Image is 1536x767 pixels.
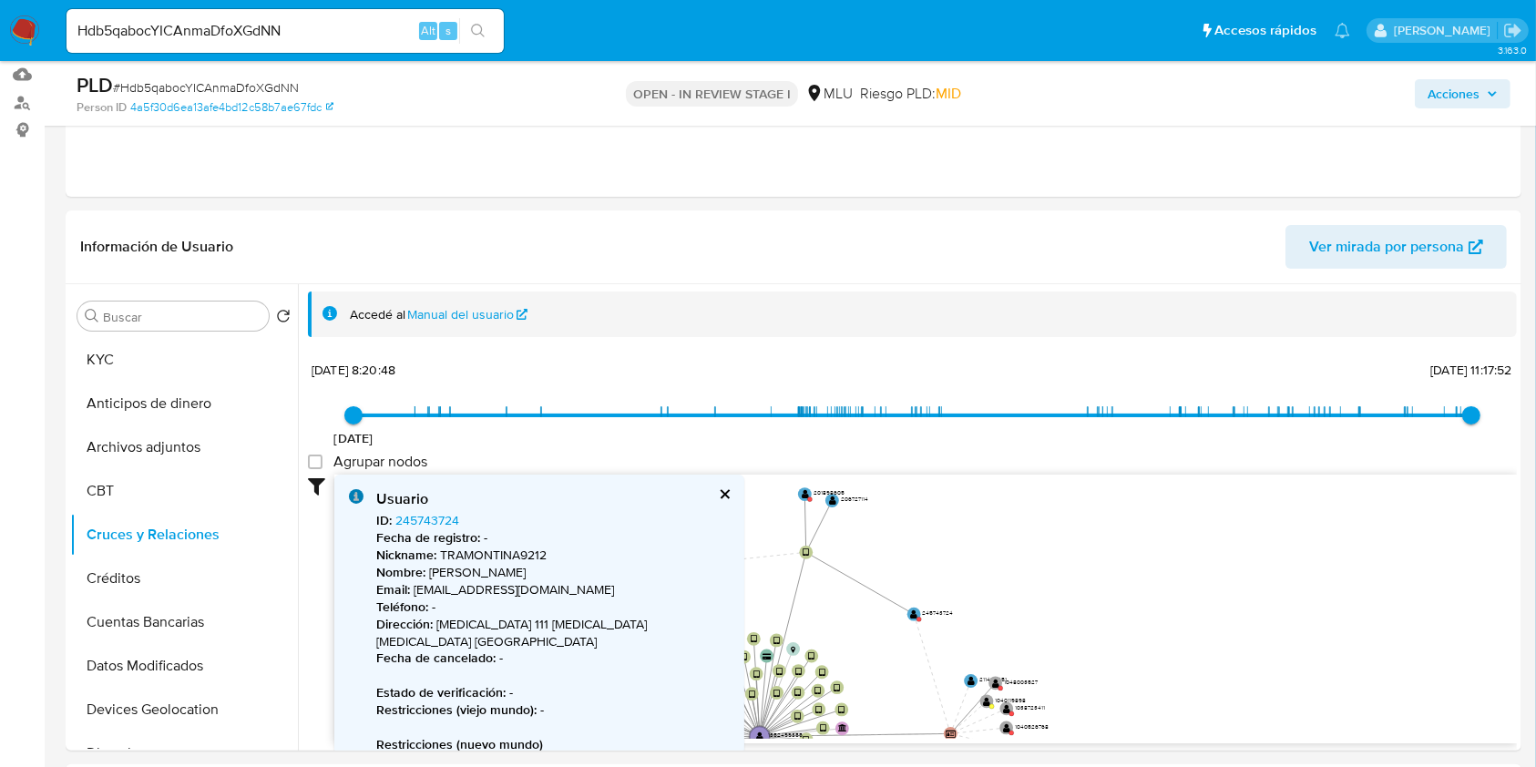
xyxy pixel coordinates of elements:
button: Ver mirada por persona [1285,225,1507,269]
a: Salir [1503,21,1522,40]
text:  [753,670,760,680]
button: Cuentas Bancarias [70,600,298,644]
text: 245743724 [923,608,954,617]
text:  [838,705,845,715]
p: ximena.felix@mercadolibre.com [1394,22,1497,39]
text:  [992,678,999,688]
text:  [802,489,809,499]
text:  [968,676,975,686]
text:  [804,735,810,745]
text:  [751,634,757,644]
button: CBT [70,469,298,513]
p: [EMAIL_ADDRESS][DOMAIN_NAME] [376,581,730,598]
span: MID [936,83,961,104]
button: Cruces y Relaciones [70,513,298,557]
text:  [776,666,783,676]
span: Acciones [1428,79,1480,108]
a: 4a5f30d6ea13afe4bd12c58b7ae67fdc [130,99,333,116]
text:  [795,666,802,676]
text:  [983,696,990,706]
span: Agrupar nodos [333,453,427,471]
p: - [376,529,730,547]
text: 211408451 [979,675,1007,683]
text:  [791,646,795,653]
span: 3.163.0 [1498,43,1527,57]
p: OPEN - IN REVIEW STAGE I [626,81,798,107]
p: [PERSON_NAME] [376,564,730,581]
span: [DATE] [334,429,374,447]
span: Ver mirada por persona [1309,225,1464,269]
text:  [795,688,802,698]
text:  [803,547,809,557]
text:  [1003,722,1010,732]
text:  [911,609,918,619]
b: Restricciones (viejo mundo) : [376,701,537,719]
b: ID : [376,511,392,529]
a: 245743724 [395,511,459,529]
h1: Información de Usuario [80,238,233,256]
button: Datos Modificados [70,644,298,688]
text:  [773,688,780,698]
b: Nickname : [376,546,436,564]
text: 1040526768 [1015,722,1049,731]
b: Fecha de registro : [376,528,480,547]
span: Accesos rápidos [1214,21,1316,40]
input: Buscar usuario o caso... [67,19,504,43]
text:  [946,730,956,738]
button: Volver al orden por defecto [276,309,291,329]
text: 201898605 [814,488,845,496]
b: Nombre : [376,563,425,581]
button: Anticipos de dinero [70,382,298,425]
span: # Hdb5qabocYICAnmaDfoXGdNN [113,78,299,97]
p: - [376,684,730,701]
text:  [763,653,772,660]
span: Accedé al [350,306,405,323]
text: 1048003527 [1004,677,1039,685]
b: Fecha de cancelado : [376,649,496,667]
b: Teléfono : [376,598,428,616]
text:  [756,731,763,741]
text: 1038723411 [1015,702,1045,711]
text:  [773,636,780,646]
button: Acciones [1415,79,1510,108]
p: - [376,649,730,667]
text:  [1003,703,1010,713]
text:  [829,496,836,506]
text:  [819,668,825,678]
a: Manual del usuario [408,306,528,323]
span: [DATE] 11:17:52 [1430,361,1511,379]
text:  [820,723,826,733]
button: Devices Geolocation [70,688,298,731]
p: TRAMONTINA9212 [376,547,730,564]
button: Archivos adjuntos [70,425,298,469]
text:  [749,690,755,700]
p: [MEDICAL_DATA] 111 [MEDICAL_DATA] [MEDICAL_DATA] [GEOGRAPHIC_DATA] [376,616,730,650]
text:  [815,705,822,715]
a: Notificaciones [1335,23,1350,38]
span: Riesgo PLD: [860,84,961,104]
text:  [834,683,840,693]
text:  [814,686,821,696]
input: Buscar [103,309,261,325]
text:  [838,723,846,731]
p: - [376,701,730,719]
text: 1352499355 [768,731,803,739]
input: Agrupar nodos [308,455,323,469]
b: Person ID [77,99,127,116]
text:  [794,711,801,721]
span: s [445,22,451,39]
span: Alt [421,22,435,39]
b: Email : [376,580,410,598]
b: Dirección : [376,615,433,633]
text:  [808,651,814,661]
p: - [376,598,730,616]
div: Usuario [376,489,730,509]
span: [DATE] 8:20:48 [312,361,395,379]
text: 206727114 [841,495,868,503]
button: Créditos [70,557,298,600]
b: Restricciones (nuevo mundo) [376,735,543,753]
text:  [741,652,747,662]
b: PLD [77,70,113,99]
button: search-icon [459,18,497,44]
b: Estado de verificación : [376,683,506,701]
